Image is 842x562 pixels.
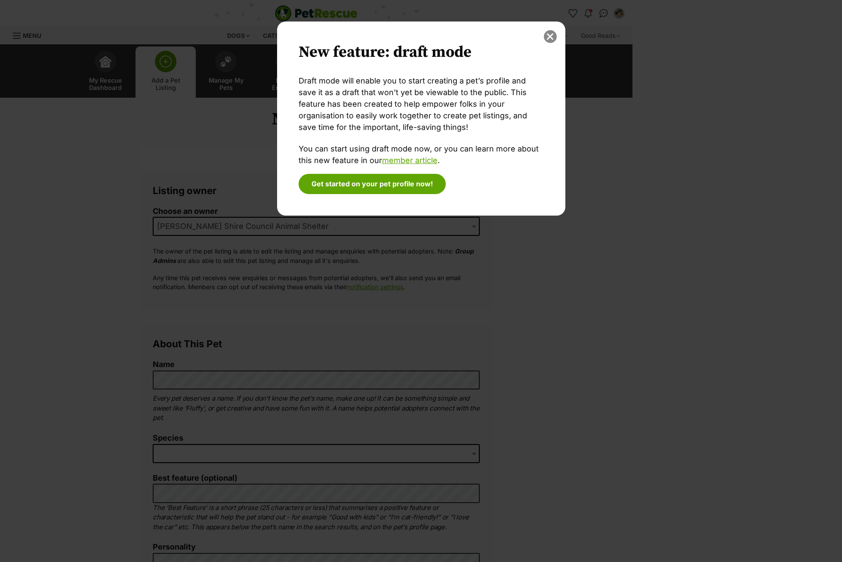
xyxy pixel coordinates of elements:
[299,143,544,166] p: You can start using draft mode now, or you can learn more about this new feature in our .
[299,75,544,133] p: Draft mode will enable you to start creating a pet’s profile and save it as a draft that won’t ye...
[299,174,446,194] button: Get started on your pet profile now!
[382,156,438,165] a: member article
[544,30,557,43] button: close
[299,43,544,62] h2: New feature: draft mode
